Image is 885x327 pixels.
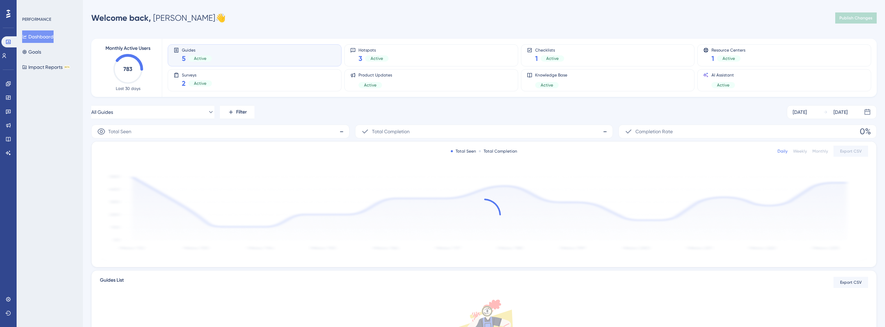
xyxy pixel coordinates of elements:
span: Active [371,56,383,61]
span: Active [723,56,735,61]
button: Filter [220,105,254,119]
button: Goals [22,46,41,58]
div: [DATE] [833,108,848,116]
span: Filter [236,108,247,116]
span: Publish Changes [839,15,873,21]
span: Surveys [182,72,212,77]
div: [DATE] [793,108,807,116]
span: 5 [182,54,186,63]
span: Active [546,56,559,61]
span: Welcome back, [91,13,151,23]
span: Active [541,82,553,88]
span: Export CSV [840,280,862,285]
span: 1 [535,54,538,63]
div: [PERSON_NAME] 👋 [91,12,226,24]
span: Monthly Active Users [105,44,150,53]
span: Guides [182,47,212,52]
div: Monthly [812,148,828,154]
span: 3 [358,54,362,63]
span: - [339,126,344,137]
text: 783 [123,66,132,72]
span: AI Assistant [711,72,735,78]
span: Export CSV [840,148,862,154]
button: Export CSV [833,146,868,157]
button: All Guides [91,105,214,119]
span: 1 [711,54,714,63]
span: Guides List [100,276,124,289]
div: Daily [777,148,788,154]
span: Total Seen [108,127,131,136]
span: Completion Rate [635,127,673,136]
span: Last 30 days [116,86,140,91]
span: Hotspots [358,47,389,52]
button: Dashboard [22,30,54,43]
span: Active [194,81,206,86]
div: PERFORMANCE [22,17,51,22]
span: Active [194,56,206,61]
span: Active [364,82,376,88]
span: Total Completion [372,127,410,136]
button: Publish Changes [835,12,877,24]
span: Checklists [535,47,564,52]
div: Total Completion [479,148,517,154]
span: Knowledge Base [535,72,567,78]
span: All Guides [91,108,113,116]
span: 2 [182,79,186,88]
div: Total Seen [451,148,476,154]
button: Export CSV [833,277,868,288]
span: Active [717,82,729,88]
span: Product Updates [358,72,392,78]
span: Resource Centers [711,47,745,52]
span: - [603,126,607,137]
span: 0% [860,126,871,137]
div: Weekly [793,148,807,154]
button: Impact ReportsBETA [22,61,70,73]
div: BETA [64,65,70,69]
